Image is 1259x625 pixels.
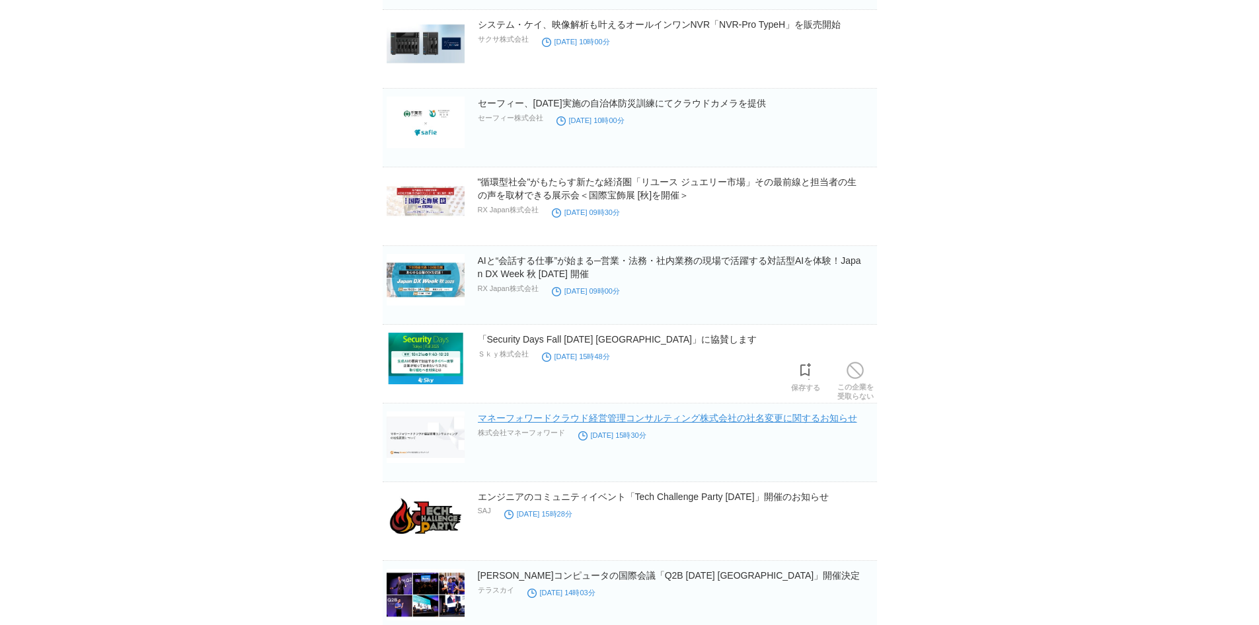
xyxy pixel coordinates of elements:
[478,413,857,423] a: マネーフォワードクラウド経営管理コンサルティング株式会社の社名変更に関するお知らせ
[387,333,465,384] img: 1552-1146-4657d6f11d839314e9ff63a825e943ce-650x450.jpg
[542,38,610,46] time: [DATE] 10時00分
[387,175,465,227] img: 26157-1816-41ed0d048603d509887c72be9e7567e3-1140x428.png
[504,510,572,518] time: [DATE] 15時28分
[578,431,646,439] time: [DATE] 15時30分
[478,284,539,294] p: RX Japan株式会社
[478,428,565,438] p: 株式会社マネーフォワード
[837,358,874,401] a: この企業を受取らない
[478,570,860,581] a: [PERSON_NAME]コンピュータの国際会議「Q2B [DATE] [GEOGRAPHIC_DATA]」開催決定
[542,353,610,360] time: [DATE] 15時48分
[478,177,857,200] a: "循環型社会"がもたらす新たな経済圏「リユース ジュエリー市場」その最前線と担当者の生の声を取材できる展示会＜国際宝飾展 [秋]を開催＞
[387,254,465,306] img: 26157-1815-842c9767d382043fe8ac15db17adff2d-1119x495.png
[478,585,514,595] p: テラスカイ
[478,98,766,108] a: セーフィー、[DATE]実施の自治体防災訓練にてクラウドカメラを提供
[387,569,465,620] img: 9955-215-c741f2531990106ea7a6165c6027f776-1280x720.png
[478,255,861,279] a: AIと“会話する仕事”が始まる─営業・法務・社内業務の現場で活躍する対話型AIを体験！Japan DX Week 秋 [DATE] 開催
[387,97,465,148] img: 17641-315-41a3aae7dd04619c0c74c033eab06fee-580x384.jpg
[478,491,829,502] a: エンジニアのコミュニティイベント「Tech Challenge Party [DATE]」開催のお知らせ
[556,116,625,124] time: [DATE] 10時00分
[478,113,543,123] p: セーフィー株式会社
[387,18,465,69] img: 29473-93-57a99a4652e242a9c91bf9963c800ee9-700x347.jpg
[478,205,539,215] p: RX Japan株式会社
[387,490,465,542] img: 13310-171-2d03c24aea56ccf559d6013aa208d090-800x400.png
[478,507,491,515] p: SAJ
[478,19,841,30] a: システム・ケイ、映像解析も叶えるオールインワンNVR「NVR-Pro TypeH」を販売開始
[478,334,757,345] a: 「Security Days Fall [DATE] [GEOGRAPHIC_DATA]」に協賛します
[478,34,529,44] p: サクサ株式会社
[527,589,595,597] time: [DATE] 14時03分
[552,287,620,295] time: [DATE] 09時00分
[791,359,820,392] a: 保存する
[552,208,620,216] time: [DATE] 09時30分
[387,411,465,463] img: 8962-1515-4e84771024041758b38fcbc1cb95fa1e-1200x630.png
[478,349,529,359] p: Ｓｋｙ株式会社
